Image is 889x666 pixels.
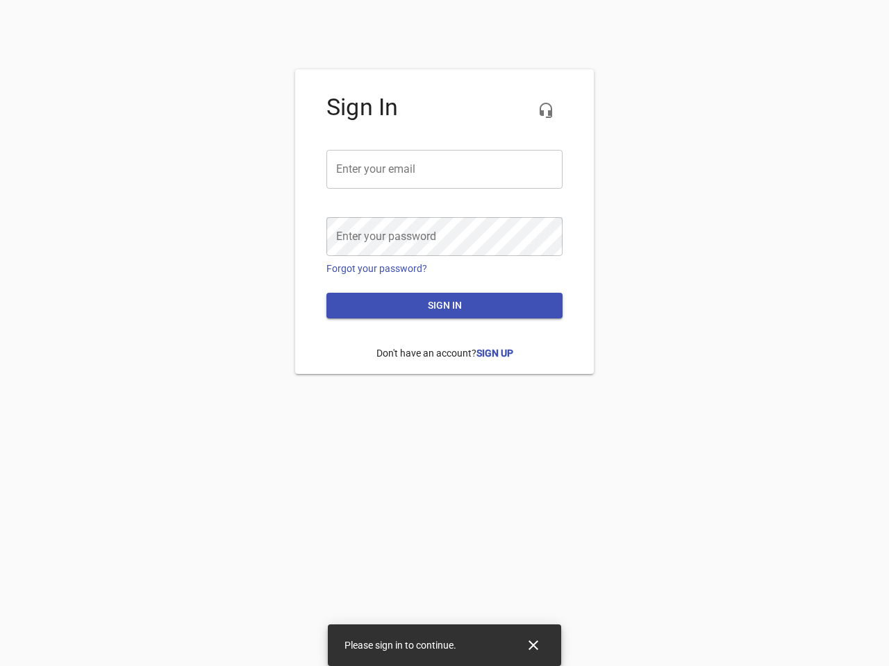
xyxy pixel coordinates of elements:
button: Sign in [326,293,563,318]
button: Close [517,629,550,662]
span: Please sign in to continue. [344,640,456,651]
a: Forgot your password? [326,263,427,274]
h4: Sign In [326,94,563,121]
button: Live Chat [529,94,563,127]
span: Sign in [338,297,551,314]
p: Don't have an account? [326,336,563,371]
a: Sign Up [476,348,513,359]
